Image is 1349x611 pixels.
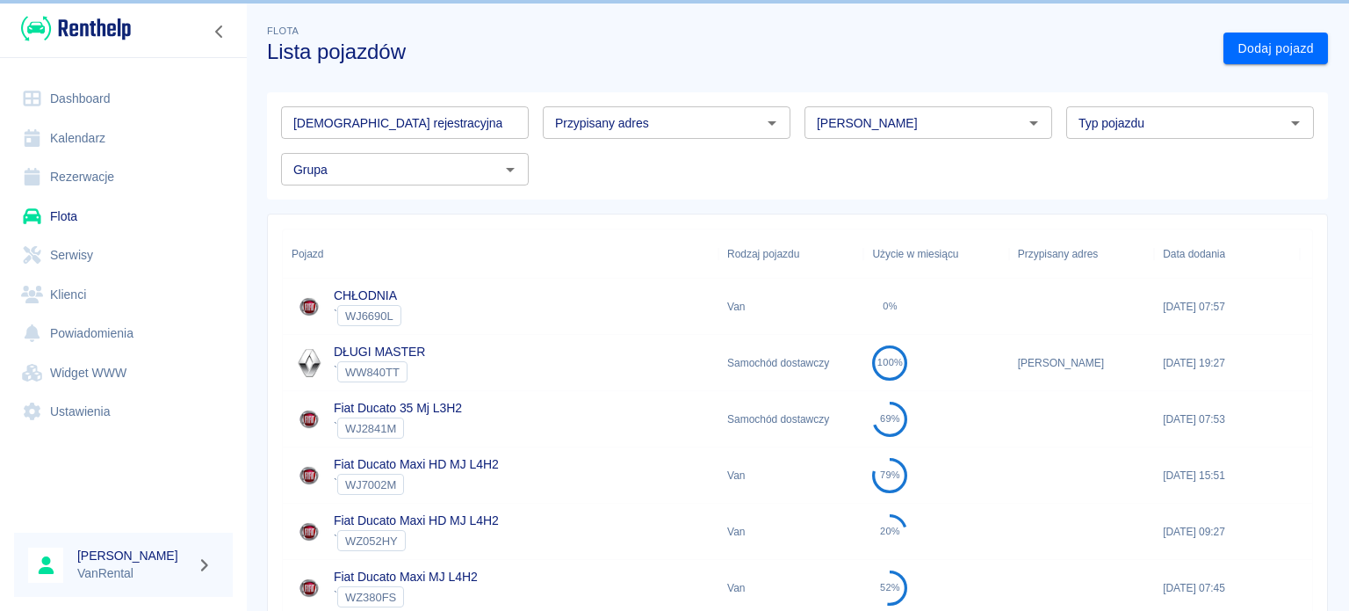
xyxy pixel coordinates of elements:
[292,346,327,381] img: Image
[14,197,233,236] a: Flota
[1154,229,1299,279] div: Data dodania
[14,353,233,393] a: Widget WWW
[334,530,499,551] div: `
[1154,335,1299,391] div: [DATE] 19:27
[1021,111,1046,135] button: Otwórz
[880,526,900,537] div: 20%
[334,345,425,359] a: DŁUGI MASTER
[1163,229,1225,279] div: Data dodania
[283,229,718,279] div: Pojazd
[334,474,499,495] div: `
[292,458,327,493] img: Image
[14,79,233,119] a: Dashboard
[338,422,403,435] span: WJ2841M
[338,309,400,323] span: WJ6690L
[718,504,863,560] div: Van
[880,469,900,481] div: 79%
[21,14,131,43] img: Renthelp logo
[292,514,327,549] img: Image
[718,447,863,504] div: Van
[334,418,462,439] div: `
[292,289,327,324] img: Image
[323,242,348,266] button: Sort
[338,591,403,604] span: WZ380FS
[77,564,190,583] p: VanRental
[338,535,405,548] span: WZ052HY
[877,357,903,368] div: 100%
[14,14,131,43] a: Renthelp logo
[338,366,407,379] span: WW840TT
[14,275,233,315] a: Klienci
[267,25,299,36] span: Flota
[1154,447,1299,504] div: [DATE] 15:51
[334,570,478,584] a: Fiat Ducato Maxi MJ L4H2
[1223,33,1328,65] a: Dodaj pojazd
[872,229,958,279] div: Użycie w miesiącu
[880,413,900,425] div: 69%
[760,111,784,135] button: Otwórz
[334,513,499,527] a: Fiat Ducato Maxi HD MJ L4H2
[1154,504,1299,560] div: [DATE] 09:27
[334,586,478,607] div: `
[718,335,863,391] div: Samochód dostawczy
[334,457,499,471] a: Fiat Ducato Maxi HD MJ L4H2
[334,401,462,415] a: Fiat Ducato 35 Mj L3H2
[267,40,1209,64] h3: Lista pojazdów
[292,571,327,606] img: Image
[718,391,863,447] div: Samochód dostawczy
[338,478,403,491] span: WJ7002M
[77,547,190,564] h6: [PERSON_NAME]
[1018,229,1098,279] div: Przypisany adres
[334,361,425,382] div: `
[206,20,233,43] button: Zwiń nawigację
[14,236,233,275] a: Serwisy
[14,157,233,197] a: Rezerwacje
[1154,279,1299,335] div: [DATE] 07:57
[718,279,863,335] div: Van
[863,229,1008,279] div: Użycie w miesiącu
[498,157,523,182] button: Otwórz
[727,229,799,279] div: Rodzaj pojazdu
[718,229,863,279] div: Rodzaj pojazdu
[1009,335,1154,391] div: [PERSON_NAME]
[292,229,323,279] div: Pojazd
[883,301,898,312] div: 0%
[14,119,233,158] a: Kalendarz
[14,392,233,432] a: Ustawienia
[1009,229,1154,279] div: Przypisany adres
[334,288,397,302] a: CHŁODNIA
[292,402,327,437] img: Image
[334,305,401,326] div: `
[880,582,900,593] div: 52%
[14,314,233,353] a: Powiadomienia
[1154,391,1299,447] div: [DATE] 07:53
[1283,111,1308,135] button: Otwórz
